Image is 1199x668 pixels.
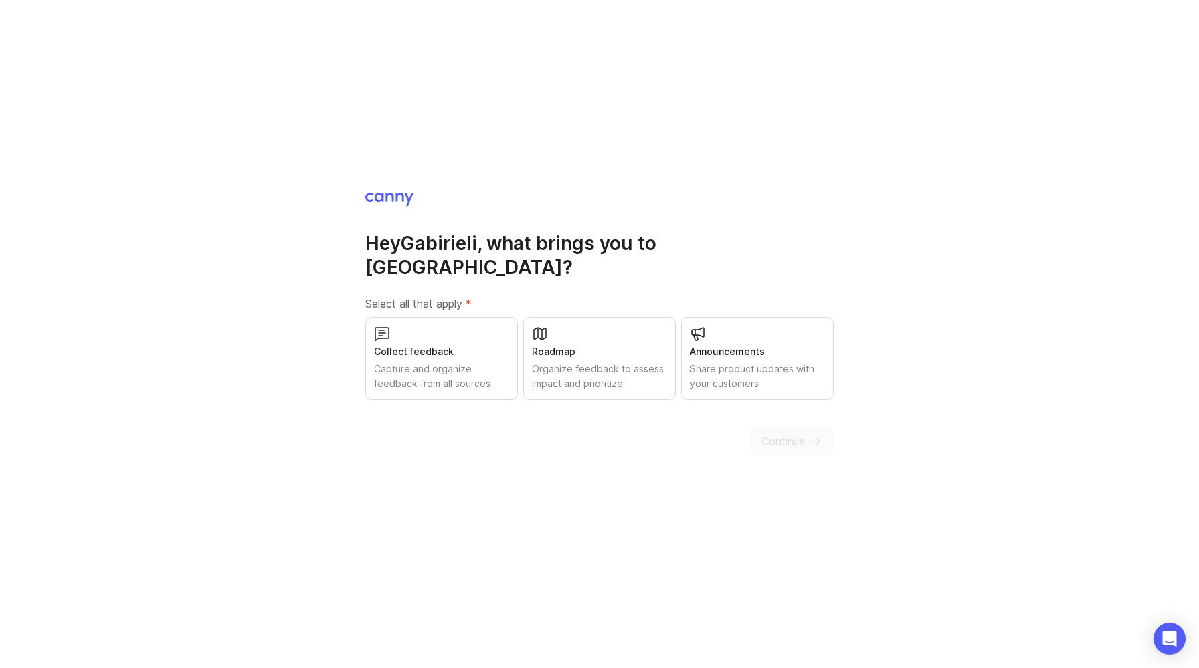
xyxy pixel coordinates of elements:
div: Capture and organize feedback from all sources [374,362,509,391]
button: Collect feedbackCapture and organize feedback from all sources [365,317,518,400]
div: Share product updates with your customers [690,362,825,391]
div: Announcements [690,344,825,359]
label: Select all that apply [365,296,834,312]
h1: Hey Gabirieli , what brings you to [GEOGRAPHIC_DATA]? [365,231,834,280]
div: Organize feedback to assess impact and prioritize [532,362,667,391]
div: Roadmap [532,344,667,359]
img: Canny Home [365,193,413,206]
div: Collect feedback [374,344,509,359]
button: AnnouncementsShare product updates with your customers [681,317,834,400]
div: Open Intercom Messenger [1154,623,1186,655]
button: RoadmapOrganize feedback to assess impact and prioritize [523,317,676,400]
